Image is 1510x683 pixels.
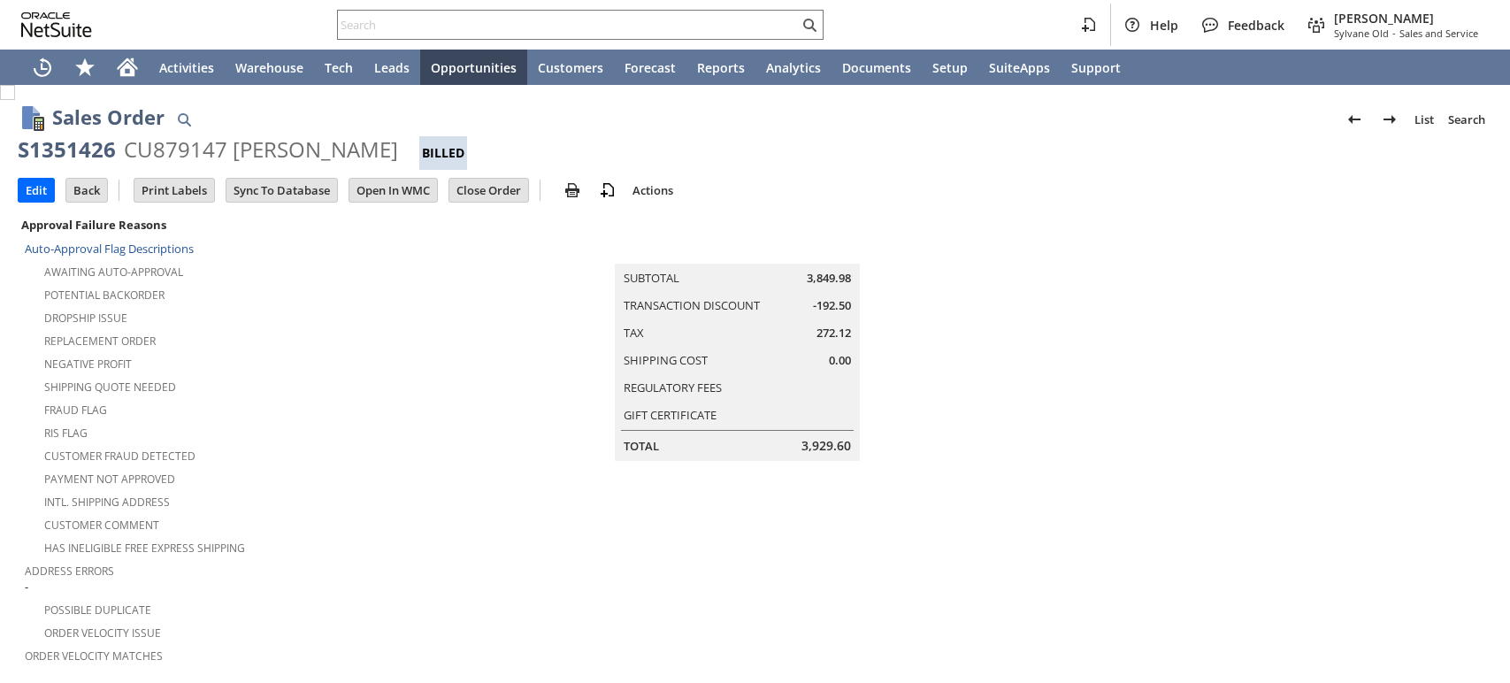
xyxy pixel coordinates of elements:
[624,270,679,286] a: Subtotal
[420,50,527,85] a: Opportunities
[1061,50,1131,85] a: Support
[44,334,156,349] a: Replacement Order
[816,325,851,341] span: 272.12
[44,311,127,326] a: Dropship Issue
[1150,17,1178,34] span: Help
[124,135,398,164] div: CU879147 [PERSON_NAME]
[44,403,107,418] a: Fraud Flag
[615,235,860,264] caption: Summary
[624,325,644,341] a: Tax
[21,12,92,37] svg: logo
[19,179,54,202] input: Edit
[374,59,410,76] span: Leads
[829,352,851,369] span: 0.00
[106,50,149,85] a: Home
[766,59,821,76] span: Analytics
[21,50,64,85] a: Recent Records
[1441,105,1492,134] a: Search
[325,59,353,76] span: Tech
[338,14,799,35] input: Search
[173,109,195,130] img: Quick Find
[1399,27,1478,40] span: Sales and Service
[44,380,176,395] a: Shipping Quote Needed
[807,270,851,287] span: 3,849.98
[624,407,717,423] a: Gift Certificate
[44,472,175,487] a: Payment not approved
[44,541,245,556] a: Has Ineligible Free Express Shipping
[538,59,603,76] span: Customers
[527,50,614,85] a: Customers
[18,135,116,164] div: S1351426
[44,602,151,618] a: Possible Duplicate
[364,50,420,85] a: Leads
[44,288,165,303] a: Potential Backorder
[1379,109,1400,130] img: Next
[149,50,225,85] a: Activities
[419,136,467,170] div: Billed
[134,179,214,202] input: Print Labels
[697,59,745,76] span: Reports
[832,50,922,85] a: Documents
[449,179,528,202] input: Close Order
[978,50,1061,85] a: SuiteApps
[25,648,163,664] a: Order Velocity Matches
[1407,105,1441,134] a: List
[25,564,114,579] a: Address Errors
[44,625,161,641] a: Order Velocity Issue
[44,449,195,464] a: Customer Fraud Detected
[1228,17,1284,34] span: Feedback
[624,438,659,454] a: Total
[799,14,820,35] svg: Search
[614,50,686,85] a: Forecast
[225,50,314,85] a: Warehouse
[842,59,911,76] span: Documents
[349,179,437,202] input: Open In WMC
[1392,27,1396,40] span: -
[117,57,138,78] svg: Home
[44,426,88,441] a: RIS flag
[922,50,978,85] a: Setup
[25,579,28,595] span: -
[52,103,165,132] h1: Sales Order
[562,180,583,201] img: print.svg
[25,241,194,257] a: Auto-Approval Flag Descriptions
[932,59,968,76] span: Setup
[1071,59,1121,76] span: Support
[226,179,337,202] input: Sync To Database
[44,265,183,280] a: Awaiting Auto-Approval
[32,57,53,78] svg: Recent Records
[1344,109,1365,130] img: Previous
[989,59,1050,76] span: SuiteApps
[235,59,303,76] span: Warehouse
[801,437,851,455] span: 3,929.60
[159,59,214,76] span: Activities
[1334,27,1389,40] span: Sylvane Old
[314,50,364,85] a: Tech
[18,213,498,236] div: Approval Failure Reasons
[624,380,722,395] a: Regulatory Fees
[597,180,618,201] img: add-record.svg
[624,297,760,313] a: Transaction Discount
[624,352,708,368] a: Shipping Cost
[74,57,96,78] svg: Shortcuts
[44,518,159,533] a: Customer Comment
[66,179,107,202] input: Back
[431,59,517,76] span: Opportunities
[1334,10,1478,27] span: [PERSON_NAME]
[44,495,170,510] a: Intl. Shipping Address
[813,297,851,314] span: -192.50
[686,50,755,85] a: Reports
[625,182,680,198] a: Actions
[44,357,132,372] a: Negative Profit
[755,50,832,85] a: Analytics
[64,50,106,85] div: Shortcuts
[625,59,676,76] span: Forecast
